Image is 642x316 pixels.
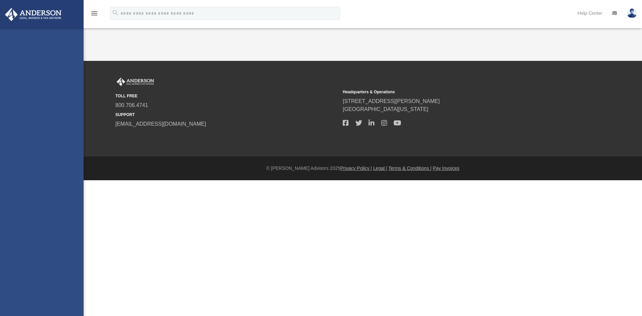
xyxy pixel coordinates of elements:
img: Anderson Advisors Platinum Portal [115,78,155,86]
a: Privacy Policy | [340,166,372,171]
a: [EMAIL_ADDRESS][DOMAIN_NAME] [115,121,206,127]
small: TOLL FREE [115,93,338,99]
a: Legal | [373,166,387,171]
i: menu [90,9,98,17]
img: Anderson Advisors Platinum Portal [3,8,64,21]
small: Headquarters & Operations [343,89,565,95]
i: search [112,9,119,16]
a: 800.706.4741 [115,102,148,108]
a: menu [90,13,98,17]
small: SUPPORT [115,112,338,118]
a: Pay Invoices [433,166,459,171]
img: User Pic [627,8,637,18]
a: Terms & Conditions | [389,166,432,171]
a: [STREET_ADDRESS][PERSON_NAME] [343,98,440,104]
div: © [PERSON_NAME] Advisors 2025 [84,165,642,172]
a: [GEOGRAPHIC_DATA][US_STATE] [343,106,428,112]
